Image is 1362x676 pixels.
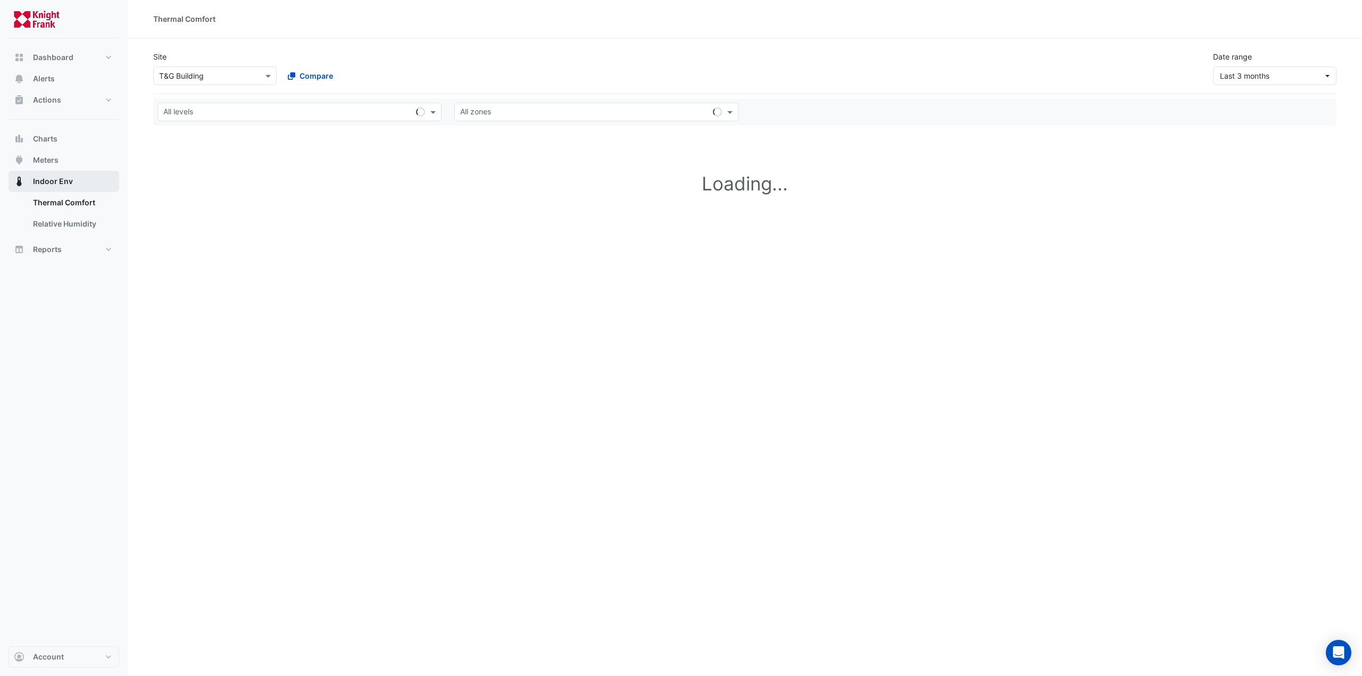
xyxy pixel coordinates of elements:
[9,68,119,89] button: Alerts
[1220,71,1269,80] span: 01 Jun 25 - 31 Aug 25
[33,73,55,84] span: Alerts
[1213,51,1252,62] label: Date range
[1213,66,1336,85] button: Last 3 months
[33,176,73,187] span: Indoor Env
[9,646,119,667] button: Account
[153,13,215,24] div: Thermal Comfort
[14,73,24,84] app-icon: Alerts
[14,95,24,105] app-icon: Actions
[14,133,24,144] app-icon: Charts
[13,9,61,30] img: Company Logo
[9,171,119,192] button: Indoor Env
[14,155,24,165] app-icon: Meters
[24,192,119,213] a: Thermal Comfort
[33,133,57,144] span: Charts
[9,89,119,111] button: Actions
[281,66,340,85] button: Compare
[153,51,167,62] label: Site
[300,70,333,81] span: Compare
[9,47,119,68] button: Dashboard
[14,176,24,187] app-icon: Indoor Env
[153,138,1336,229] h1: Loading...
[14,244,24,255] app-icon: Reports
[459,106,491,120] div: All zones
[9,149,119,171] button: Meters
[9,239,119,260] button: Reports
[24,213,119,235] a: Relative Humidity
[9,128,119,149] button: Charts
[33,244,62,255] span: Reports
[33,95,61,105] span: Actions
[33,52,73,63] span: Dashboard
[9,192,119,239] div: Indoor Env
[1326,640,1351,665] div: Open Intercom Messenger
[33,155,59,165] span: Meters
[14,52,24,63] app-icon: Dashboard
[33,652,64,662] span: Account
[162,106,193,120] div: All levels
